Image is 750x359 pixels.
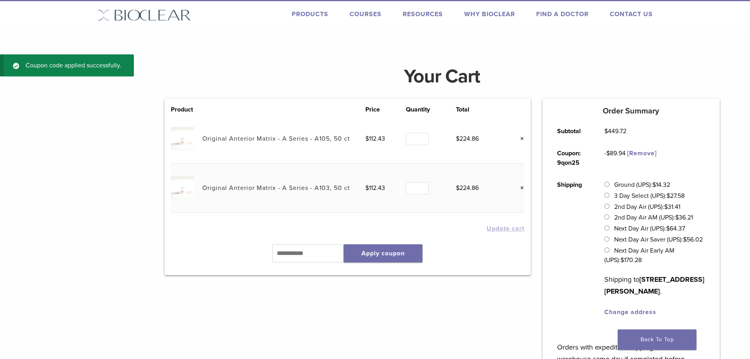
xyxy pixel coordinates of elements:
[202,135,350,143] a: Original Anterior Matrix - A Series - A105, 50 ct
[514,183,524,193] a: Remove this item
[171,127,194,150] img: Original Anterior Matrix - A Series - A105, 50 ct
[171,105,202,114] th: Product
[487,225,524,232] button: Update cart
[604,127,626,135] bdi: 449.72
[652,181,656,189] span: $
[614,225,685,233] label: Next Day Air (UPS):
[159,67,726,86] h1: Your Cart
[620,256,624,264] span: $
[596,142,666,174] td: -
[664,203,668,211] span: $
[604,127,608,135] span: $
[675,214,693,221] bdi: 36.21
[456,105,503,114] th: Total
[627,149,657,157] a: Remove 9qon25 coupon
[514,134,524,144] a: Remove this item
[536,10,589,18] a: Find A Doctor
[456,135,459,143] span: $
[456,184,459,192] span: $
[543,106,720,116] h5: Order Summary
[675,214,679,221] span: $
[406,105,456,114] th: Quantity
[464,10,515,18] a: Why Bioclear
[171,176,194,199] img: Original Anterior Matrix - A Series - A103, 50 ct
[202,184,350,192] a: Original Anterior Matrix - A Series - A103, 50 ct
[614,181,670,189] label: Ground (UPS):
[667,192,670,200] span: $
[456,135,479,143] bdi: 224.86
[548,174,596,323] th: Shipping
[365,184,385,192] bdi: 112.43
[614,214,693,221] label: 2nd Day Air AM (UPS):
[365,135,369,143] span: $
[344,244,422,262] button: Apply coupon
[98,9,191,21] img: Bioclear
[548,142,596,174] th: Coupon: 9qon25
[618,329,696,350] a: Back To Top
[610,10,653,18] a: Contact Us
[614,192,685,200] label: 3 Day Select (UPS):
[606,149,610,157] span: $
[614,236,703,244] label: Next Day Air Saver (UPS):
[292,10,328,18] a: Products
[666,225,670,233] span: $
[548,120,596,142] th: Subtotal
[350,10,381,18] a: Courses
[604,308,656,316] a: Change address
[652,181,670,189] bdi: 14.32
[606,149,626,157] span: 89.94
[604,275,704,296] strong: [STREET_ADDRESS][PERSON_NAME]
[403,10,443,18] a: Resources
[614,203,680,211] label: 2nd Day Air (UPS):
[683,236,687,244] span: $
[365,184,369,192] span: $
[664,203,680,211] bdi: 31.41
[456,184,479,192] bdi: 224.86
[620,256,642,264] bdi: 170.28
[604,273,705,297] p: Shipping to .
[365,105,406,114] th: Price
[604,247,674,264] label: Next Day Air Early AM (UPS):
[667,192,685,200] bdi: 27.58
[365,135,385,143] bdi: 112.43
[666,225,685,233] bdi: 64.37
[683,236,703,244] bdi: 56.02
